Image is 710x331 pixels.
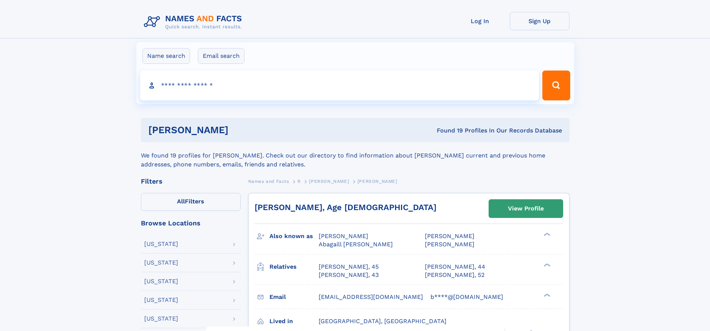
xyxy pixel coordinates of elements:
[142,48,190,64] label: Name search
[141,178,241,185] div: Filters
[198,48,244,64] label: Email search
[141,220,241,227] div: Browse Locations
[489,200,563,218] a: View Profile
[140,71,539,100] input: search input
[319,271,379,279] a: [PERSON_NAME], 43
[297,179,301,184] span: R
[425,241,474,248] span: [PERSON_NAME]
[144,316,178,322] div: [US_STATE]
[542,71,570,100] button: Search Button
[357,179,397,184] span: [PERSON_NAME]
[248,177,289,186] a: Names and Facts
[450,12,510,30] a: Log In
[425,271,485,279] a: [PERSON_NAME], 52
[255,203,436,212] a: [PERSON_NAME], Age [DEMOGRAPHIC_DATA]
[144,278,178,284] div: [US_STATE]
[269,291,319,303] h3: Email
[297,177,301,186] a: R
[508,200,544,217] div: View Profile
[309,179,349,184] span: [PERSON_NAME]
[144,241,178,247] div: [US_STATE]
[141,193,241,211] label: Filters
[309,177,349,186] a: [PERSON_NAME]
[269,230,319,243] h3: Also known as
[269,260,319,273] h3: Relatives
[319,318,446,325] span: [GEOGRAPHIC_DATA], [GEOGRAPHIC_DATA]
[319,263,379,271] a: [PERSON_NAME], 45
[269,315,319,328] h3: Lived in
[144,260,178,266] div: [US_STATE]
[144,297,178,303] div: [US_STATE]
[425,232,474,240] span: [PERSON_NAME]
[542,232,551,237] div: ❯
[148,125,333,135] h1: [PERSON_NAME]
[542,262,551,267] div: ❯
[319,293,423,300] span: [EMAIL_ADDRESS][DOMAIN_NAME]
[177,198,185,205] span: All
[319,232,368,240] span: [PERSON_NAME]
[141,142,569,169] div: We found 19 profiles for [PERSON_NAME]. Check out our directory to find information about [PERSON...
[510,12,569,30] a: Sign Up
[332,127,562,135] div: Found 19 Profiles In Our Records Database
[542,293,551,297] div: ❯
[319,241,393,248] span: Abagaill [PERSON_NAME]
[425,263,485,271] a: [PERSON_NAME], 44
[141,12,248,32] img: Logo Names and Facts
